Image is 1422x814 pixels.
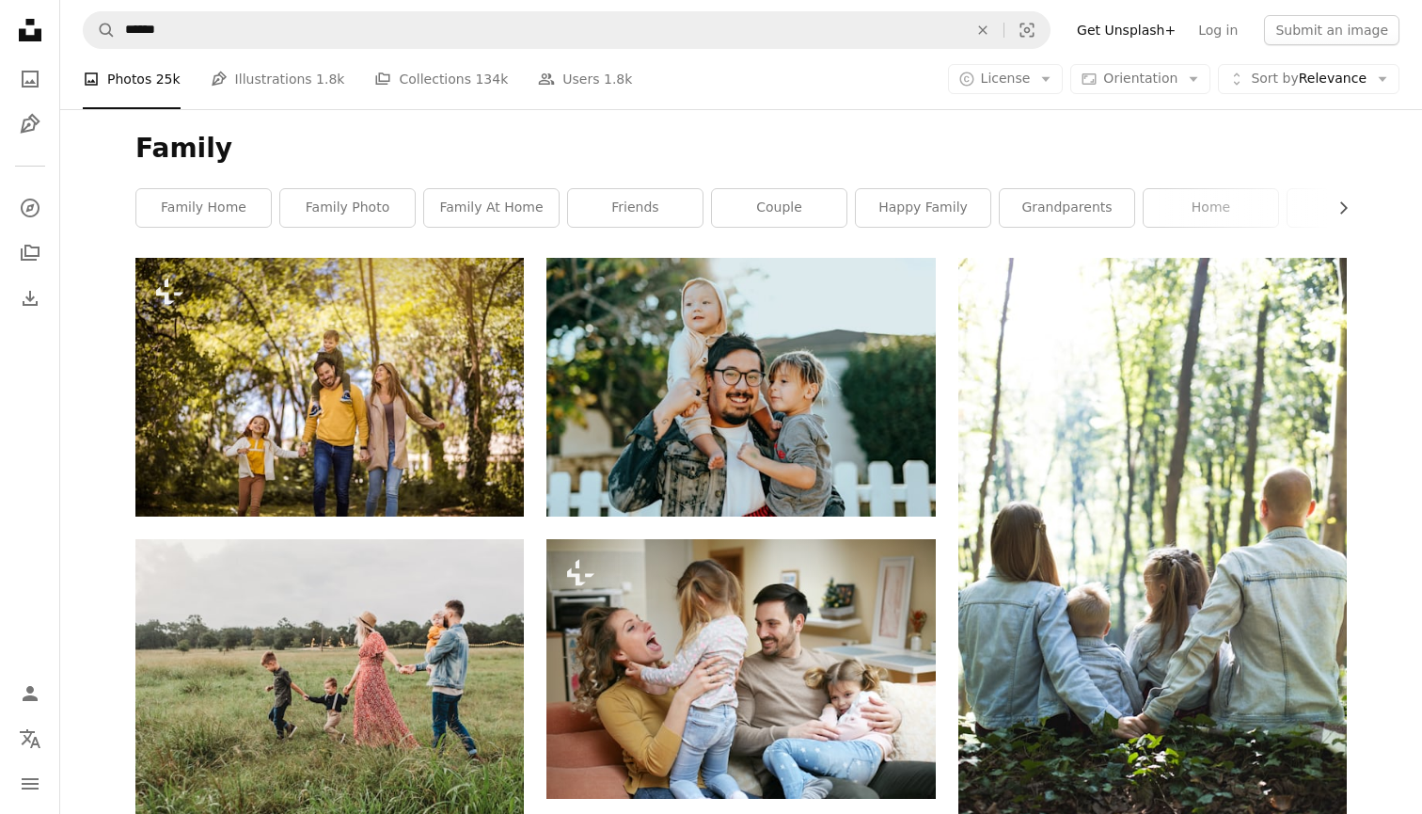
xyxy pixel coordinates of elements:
a: Collections 134k [374,49,508,109]
a: grandparents [1000,189,1134,227]
h1: Family [135,132,1347,166]
img: Family fun all summer long. Parents spending time with their children outside. [135,258,524,517]
a: family at home [424,189,559,227]
a: Explore [11,189,49,227]
a: Illustrations 1.8k [211,49,345,109]
a: man and woman holding hands together with boy and girl looking at green trees during day [958,540,1347,557]
span: 134k [475,69,508,89]
a: baby [1288,189,1422,227]
button: Menu [11,765,49,803]
a: Portrait of family having fun in the living room. [546,660,935,677]
button: Search Unsplash [84,12,116,48]
button: Orientation [1070,64,1210,94]
form: Find visuals sitewide [83,11,1051,49]
a: Collections [11,234,49,272]
button: Visual search [1004,12,1050,48]
span: 1.8k [604,69,632,89]
img: man in white shirt carrying girl in gray shirt [546,258,935,517]
a: Download History [11,279,49,317]
span: Relevance [1251,70,1367,88]
span: Orientation [1103,71,1177,86]
span: License [981,71,1031,86]
button: scroll list to the right [1326,189,1347,227]
a: woman holding man and toddler hands during daytime [135,680,524,697]
a: friends [568,189,703,227]
a: Log in / Sign up [11,675,49,712]
a: family photo [280,189,415,227]
a: home [1144,189,1278,227]
a: couple [712,189,846,227]
button: License [948,64,1064,94]
img: Portrait of family having fun in the living room. [546,539,935,798]
button: Submit an image [1264,15,1399,45]
a: family home [136,189,271,227]
button: Clear [962,12,1003,48]
a: Users 1.8k [538,49,632,109]
button: Sort byRelevance [1218,64,1399,94]
a: Photos [11,60,49,98]
a: Illustrations [11,105,49,143]
a: Log in [1187,15,1249,45]
a: Get Unsplash+ [1066,15,1187,45]
a: happy family [856,189,990,227]
span: 1.8k [316,69,344,89]
a: Family fun all summer long. Parents spending time with their children outside. [135,378,524,395]
a: man in white shirt carrying girl in gray shirt [546,378,935,395]
span: Sort by [1251,71,1298,86]
button: Language [11,720,49,758]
